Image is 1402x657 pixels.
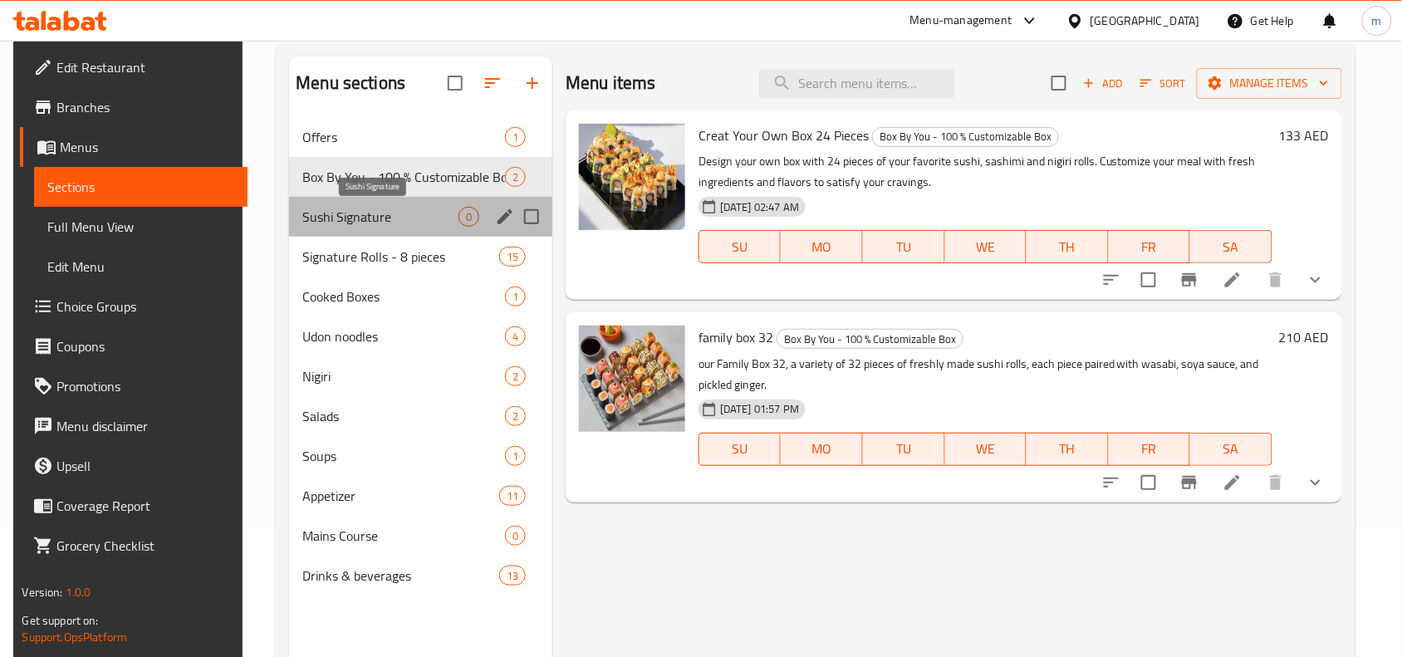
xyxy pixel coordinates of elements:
[20,87,248,127] a: Branches
[60,137,234,157] span: Menus
[1033,235,1102,259] span: TH
[20,486,248,526] a: Coverage Report
[1109,230,1191,263] button: FR
[1197,437,1266,461] span: SA
[302,526,505,546] span: Mains Course
[302,127,505,147] span: Offers
[699,123,869,148] span: Creat Your Own Box 24 Pieces
[1306,473,1326,493] svg: Show Choices
[500,488,525,504] span: 11
[777,330,963,349] span: Box By You - 100 % Customizable Box
[302,566,499,586] div: Drinks & beverages
[1197,68,1342,99] button: Manage items
[506,369,525,385] span: 2
[699,354,1272,395] p: our Family Box 32, a variety of 32 pieces of freshly made sushi rolls, each piece paired with was...
[579,124,685,230] img: Creat Your Own Box 24 Pieces
[566,71,656,96] h2: Menu items
[781,230,863,263] button: MO
[506,169,525,185] span: 2
[289,197,552,237] div: Sushi Signature0edit
[579,326,685,432] img: family box 32
[1130,71,1197,96] span: Sort items
[910,11,1012,31] div: Menu-management
[1115,235,1184,259] span: FR
[777,329,963,349] div: Box By You - 100 % Customizable Box
[289,436,552,476] div: Soups1
[289,556,552,596] div: Drinks & beverages13
[47,257,234,277] span: Edit Menu
[1256,463,1296,503] button: delete
[1091,260,1131,300] button: sort-choices
[863,230,945,263] button: TU
[56,456,234,476] span: Upsell
[302,446,505,466] span: Soups
[493,204,517,229] button: edit
[759,69,955,98] input: search
[1091,12,1200,30] div: [GEOGRAPHIC_DATA]
[1210,73,1329,94] span: Manage items
[34,207,248,247] a: Full Menu View
[47,177,234,197] span: Sections
[302,406,505,426] span: Salads
[1091,463,1131,503] button: sort-choices
[22,581,62,603] span: Version:
[20,127,248,167] a: Menus
[289,237,552,277] div: Signature Rolls - 8 pieces15
[699,433,781,466] button: SU
[473,63,512,103] span: Sort sections
[506,528,525,544] span: 0
[506,409,525,424] span: 2
[1256,260,1296,300] button: delete
[1223,270,1243,290] a: Edit menu item
[1131,465,1166,500] span: Select to update
[20,446,248,486] a: Upsell
[505,326,526,346] div: items
[870,235,939,259] span: TU
[1190,433,1272,466] button: SA
[500,568,525,584] span: 13
[505,287,526,306] div: items
[505,366,526,386] div: items
[56,57,234,77] span: Edit Restaurant
[34,167,248,207] a: Sections
[302,486,499,506] span: Appetizer
[47,217,234,237] span: Full Menu View
[20,366,248,406] a: Promotions
[1136,71,1190,96] button: Sort
[302,247,499,267] span: Signature Rolls - 8 pieces
[56,496,234,516] span: Coverage Report
[505,406,526,426] div: items
[56,336,234,356] span: Coupons
[945,230,1027,263] button: WE
[302,326,505,346] span: Udon noodles
[20,406,248,446] a: Menu disclaimer
[302,167,505,187] div: Box By You - 100 % Customizable Box
[781,433,863,466] button: MO
[289,316,552,356] div: Udon noodles4
[302,287,505,306] div: Cooked Boxes
[1169,260,1209,300] button: Branch-specific-item
[699,151,1272,193] p: Design your own box with 24 pieces of your favorite sushi, sashimi and nigiri rolls. Customize yo...
[289,117,552,157] div: Offers1
[1372,12,1382,30] span: m
[1279,124,1329,147] h6: 133 AED
[56,536,234,556] span: Grocery Checklist
[56,297,234,316] span: Choice Groups
[289,476,552,516] div: Appetizer11
[699,230,781,263] button: SU
[1109,433,1191,466] button: FR
[1115,437,1184,461] span: FR
[706,235,774,259] span: SU
[500,249,525,265] span: 15
[302,366,505,386] span: Nigiri
[289,277,552,316] div: Cooked Boxes1
[1033,437,1102,461] span: TH
[22,610,98,631] span: Get support on:
[20,287,248,326] a: Choice Groups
